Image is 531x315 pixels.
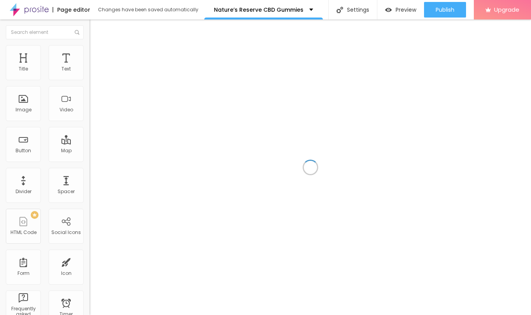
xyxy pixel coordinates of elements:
div: Social Icons [51,230,81,235]
button: Preview [377,2,424,18]
div: Icon [61,271,72,276]
div: Spacer [58,189,75,194]
img: Icone [75,30,79,35]
div: Text [61,66,71,72]
button: Publish [424,2,466,18]
img: view-1.svg [385,7,392,13]
div: Divider [16,189,32,194]
div: Form [18,271,30,276]
div: HTML Code [11,230,37,235]
span: Publish [436,7,454,13]
img: Icone [336,7,343,13]
span: Upgrade [494,6,519,13]
span: Preview [396,7,416,13]
div: Button [16,148,31,153]
div: Map [61,148,72,153]
div: Video [60,107,73,113]
div: Changes have been saved automatically [98,7,198,12]
div: Title [19,66,28,72]
p: Nature’s Reserve CBD Gummies [214,7,303,12]
input: Search element [6,25,84,39]
div: Page editor [53,7,90,12]
div: Image [16,107,32,113]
